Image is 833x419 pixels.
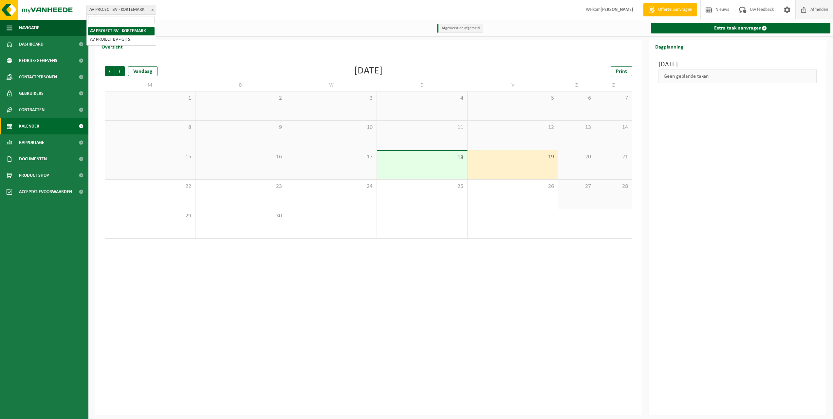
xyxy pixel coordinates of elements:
span: Vorige [105,66,115,76]
span: 27 [562,183,592,190]
td: Z [595,79,632,91]
span: 1 [108,95,192,102]
span: 2 [199,95,283,102]
span: 12 [471,124,555,131]
span: 15 [108,153,192,161]
span: 28 [599,183,629,190]
li: AV PROJECT BV - GITS [88,35,155,44]
span: Contracten [19,102,45,118]
span: Print [616,69,627,74]
span: 18 [380,154,464,161]
li: AV PROJECT BV - KORTEMARK [88,27,155,35]
span: Documenten [19,151,47,167]
span: Acceptatievoorwaarden [19,184,72,200]
span: AV PROJECT BV - KORTEMARK [87,5,156,14]
div: Vandaag [128,66,157,76]
span: 17 [289,153,373,161]
span: Gebruikers [19,85,44,102]
span: Product Shop [19,167,49,184]
span: Rapportage [19,134,44,151]
div: Geen geplande taken [658,70,817,83]
span: 23 [199,183,283,190]
span: 24 [289,183,373,190]
a: Extra taak aanvragen [651,23,831,33]
strong: [PERSON_NAME] [601,7,633,12]
td: D [377,79,468,91]
td: D [195,79,286,91]
span: 26 [471,183,555,190]
span: 13 [562,124,592,131]
span: 14 [599,124,629,131]
a: Print [611,66,632,76]
span: 9 [199,124,283,131]
span: 4 [380,95,464,102]
td: M [105,79,195,91]
td: Z [558,79,595,91]
span: Kalender [19,118,39,134]
h3: [DATE] [658,60,817,70]
span: Bedrijfsgegevens [19,52,57,69]
span: Contactpersonen [19,69,57,85]
span: Offerte aanvragen [657,7,694,13]
td: V [468,79,558,91]
span: Navigatie [19,20,39,36]
h2: Dagplanning [649,40,690,53]
li: Afgewerkt en afgemeld [437,24,483,33]
span: 16 [199,153,283,161]
span: 19 [471,153,555,161]
div: [DATE] [354,66,383,76]
h2: Overzicht [95,40,129,53]
span: 30 [199,212,283,220]
span: Dashboard [19,36,44,52]
span: 25 [380,183,464,190]
span: 3 [289,95,373,102]
span: 5 [471,95,555,102]
span: 11 [380,124,464,131]
span: 21 [599,153,629,161]
span: 6 [562,95,592,102]
span: 7 [599,95,629,102]
a: Offerte aanvragen [643,3,697,16]
span: 10 [289,124,373,131]
span: 20 [562,153,592,161]
span: 29 [108,212,192,220]
span: Volgende [115,66,125,76]
span: 22 [108,183,192,190]
td: W [286,79,377,91]
span: 8 [108,124,192,131]
span: AV PROJECT BV - KORTEMARK [86,5,156,15]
